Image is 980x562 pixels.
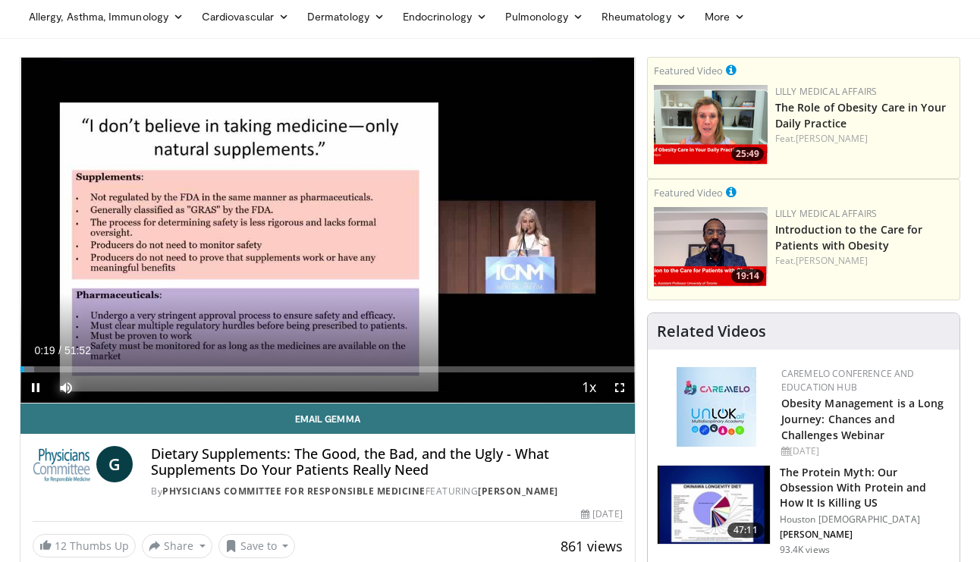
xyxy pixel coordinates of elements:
div: [DATE] [581,507,622,521]
button: Fullscreen [605,372,635,403]
p: Houston [DEMOGRAPHIC_DATA] [780,513,950,526]
div: Progress Bar [20,366,635,372]
img: 45df64a9-a6de-482c-8a90-ada250f7980c.png.150x105_q85_autocrop_double_scale_upscale_version-0.2.jpg [677,367,756,447]
a: Email Gemma [20,403,635,434]
p: 93.4K views [780,544,830,556]
a: Cardiovascular [193,2,298,32]
h4: Related Videos [657,322,766,341]
a: 19:14 [654,207,768,287]
a: G [96,446,133,482]
a: Rheumatology [592,2,696,32]
div: Feat. [775,132,953,146]
span: 0:19 [34,344,55,356]
a: Allergy, Asthma, Immunology [20,2,193,32]
a: [PERSON_NAME] [796,254,868,267]
a: Lilly Medical Affairs [775,85,878,98]
a: Pulmonology [496,2,592,32]
small: Featured Video [654,64,723,77]
a: 12 Thumbs Up [33,534,136,557]
small: Featured Video [654,186,723,199]
div: By FEATURING [151,485,622,498]
p: [PERSON_NAME] [780,529,950,541]
span: 51:52 [64,344,91,356]
img: Physicians Committee for Responsible Medicine [33,446,90,482]
span: 12 [55,538,67,553]
a: Lilly Medical Affairs [775,207,878,220]
button: Mute [51,372,81,403]
span: 25:49 [731,147,764,161]
a: Physicians Committee for Responsible Medicine [162,485,426,498]
a: More [696,2,754,32]
a: CaReMeLO Conference and Education Hub [781,367,915,394]
a: [PERSON_NAME] [478,485,558,498]
a: 25:49 [654,85,768,165]
h3: The Protein Myth: Our Obsession With Protein and How It Is Killing US [780,465,950,510]
span: / [58,344,61,356]
span: 47:11 [727,523,764,538]
img: e1208b6b-349f-4914-9dd7-f97803bdbf1d.png.150x105_q85_crop-smart_upscale.png [654,85,768,165]
div: [DATE] [781,444,947,458]
h4: Dietary Supplements: The Good, the Bad, and the Ugly - What Supplements Do Your Patients Really Need [151,446,622,479]
span: 861 views [561,537,623,555]
a: Endocrinology [394,2,496,32]
a: Introduction to the Care for Patients with Obesity [775,222,923,253]
video-js: Video Player [20,58,635,403]
a: 47:11 The Protein Myth: Our Obsession With Protein and How It Is Killing US Houston [DEMOGRAPHIC_... [657,465,950,556]
a: The Role of Obesity Care in Your Daily Practice [775,100,946,130]
button: Pause [20,372,51,403]
div: Feat. [775,254,953,268]
img: b7b8b05e-5021-418b-a89a-60a270e7cf82.150x105_q85_crop-smart_upscale.jpg [658,466,770,545]
a: [PERSON_NAME] [796,132,868,145]
span: 19:14 [731,269,764,283]
button: Playback Rate [574,372,605,403]
button: Save to [218,534,296,558]
a: Obesity Management is a Long Journey: Chances and Challenges Webinar [781,396,944,442]
button: Share [142,534,212,558]
img: acc2e291-ced4-4dd5-b17b-d06994da28f3.png.150x105_q85_crop-smart_upscale.png [654,207,768,287]
a: Dermatology [298,2,394,32]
